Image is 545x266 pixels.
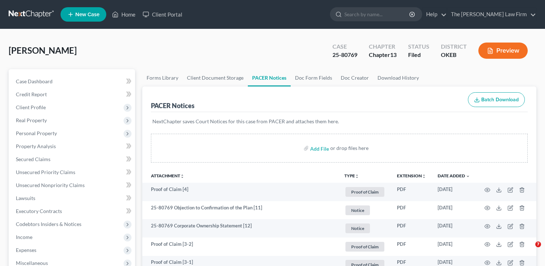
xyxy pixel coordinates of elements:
span: Unsecured Nonpriority Claims [16,182,85,188]
p: NextChapter saves Court Notices for this case from PACER and attaches them here. [152,118,526,125]
td: 25-80769 Objection to Confirmation of the Plan [11] [142,201,339,220]
span: 13 [390,51,397,58]
a: Client Portal [139,8,186,21]
span: Notice [345,223,370,233]
button: Batch Download [468,92,525,107]
a: Proof of Claim [344,241,385,253]
span: Batch Download [481,97,519,103]
span: Proof of Claim [345,242,384,252]
span: Proof of Claim [345,187,384,197]
div: Chapter [369,51,397,59]
a: PACER Notices [248,69,291,87]
span: Codebtors Insiders & Notices [16,221,81,227]
div: Status [408,43,429,51]
td: [DATE] [432,219,476,238]
a: Property Analysis [10,140,135,153]
td: Proof of Claim [4] [142,183,339,201]
span: Expenses [16,247,36,253]
a: Home [108,8,139,21]
div: or drop files here [330,145,368,152]
a: Client Document Storage [183,69,248,87]
a: Proof of Claim [344,186,385,198]
td: PDF [391,201,432,220]
span: Personal Property [16,130,57,136]
a: Forms Library [142,69,183,87]
span: Notice [345,205,370,215]
td: 25-80769 Corporate Ownership Statement [12] [142,219,339,238]
a: Executory Contracts [10,205,135,218]
a: The [PERSON_NAME] Law Firm [447,8,536,21]
a: Doc Form Fields [291,69,336,87]
span: Unsecured Priority Claims [16,169,75,175]
a: Attachmentunfold_more [151,173,184,178]
td: PDF [391,238,432,256]
iframe: Intercom live chat [521,241,538,259]
div: 25-80769 [332,51,357,59]
input: Search by name... [344,8,410,21]
span: Miscellaneous [16,260,48,266]
a: Doc Creator [336,69,373,87]
span: New Case [75,12,99,17]
i: unfold_more [355,174,359,178]
button: TYPEunfold_more [344,174,359,178]
span: 7 [535,241,541,247]
span: Credit Report [16,91,47,97]
button: Preview [478,43,528,59]
span: Client Profile [16,104,46,110]
span: Lawsuits [16,195,35,201]
i: expand_more [466,174,470,178]
span: Real Property [16,117,47,123]
i: unfold_more [422,174,426,178]
a: Extensionunfold_more [397,173,426,178]
span: Secured Claims [16,156,50,162]
a: Notice [344,222,385,234]
a: Lawsuits [10,192,135,205]
td: [DATE] [432,238,476,256]
span: Property Analysis [16,143,56,149]
div: PACER Notices [151,101,195,110]
span: Case Dashboard [16,78,53,84]
div: Chapter [369,43,397,51]
a: Unsecured Nonpriority Claims [10,179,135,192]
td: [DATE] [432,183,476,201]
div: OKEB [441,51,467,59]
span: Income [16,234,32,240]
i: unfold_more [180,174,184,178]
div: Filed [408,51,429,59]
a: Credit Report [10,88,135,101]
a: Notice [344,204,385,216]
td: Proof of Claim [3-2] [142,238,339,256]
a: Secured Claims [10,153,135,166]
a: Help [423,8,447,21]
span: Executory Contracts [16,208,62,214]
span: [PERSON_NAME] [9,45,77,56]
a: Unsecured Priority Claims [10,166,135,179]
a: Download History [373,69,423,87]
td: PDF [391,183,432,201]
a: Date Added expand_more [438,173,470,178]
div: Case [332,43,357,51]
td: PDF [391,219,432,238]
div: District [441,43,467,51]
a: Case Dashboard [10,75,135,88]
td: [DATE] [432,201,476,220]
